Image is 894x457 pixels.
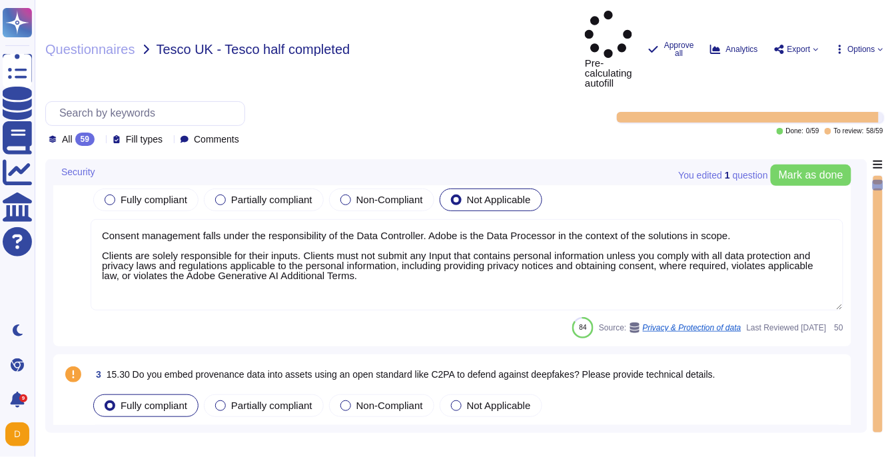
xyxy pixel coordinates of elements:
[643,324,741,332] span: Privacy & Protection of data
[679,171,768,180] span: You edited question
[61,167,95,177] span: Security
[231,400,312,411] span: Partially compliant
[231,194,312,205] span: Partially compliant
[356,194,423,205] span: Non-Compliant
[194,135,239,144] span: Comments
[3,420,39,449] button: user
[19,394,27,402] div: 9
[53,102,244,125] input: Search by keywords
[832,324,843,332] span: 50
[806,128,819,135] span: 0 / 59
[126,135,163,144] span: Fill types
[710,44,758,55] button: Analytics
[467,194,531,205] span: Not Applicable
[45,43,135,56] span: Questionnaires
[121,400,187,411] span: Fully compliant
[779,170,843,181] span: Mark as done
[356,400,423,411] span: Non-Compliant
[771,165,851,186] button: Mark as done
[580,324,587,331] span: 84
[467,400,531,411] span: Not Applicable
[75,133,95,146] div: 59
[585,11,632,88] span: Pre-calculating autofill
[107,369,715,380] span: 15.30 Do you embed provenance data into assets using an open standard like C2PA to defend against...
[834,128,864,135] span: To review:
[5,422,29,446] img: user
[725,171,730,180] b: 1
[787,45,811,53] span: Export
[726,45,758,53] span: Analytics
[867,128,883,135] span: 58 / 59
[599,322,741,333] span: Source:
[91,370,101,379] span: 3
[664,41,694,57] span: Approve all
[848,45,875,53] span: Options
[648,41,694,57] button: Approve all
[786,128,804,135] span: Done:
[157,43,350,56] span: Tesco UK - Tesco half completed
[91,219,843,310] textarea: Consent management falls under the responsibility of the Data Controller. Adobe is the Data Proce...
[121,194,187,205] span: Fully compliant
[62,135,73,144] span: All
[747,324,827,332] span: Last Reviewed [DATE]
